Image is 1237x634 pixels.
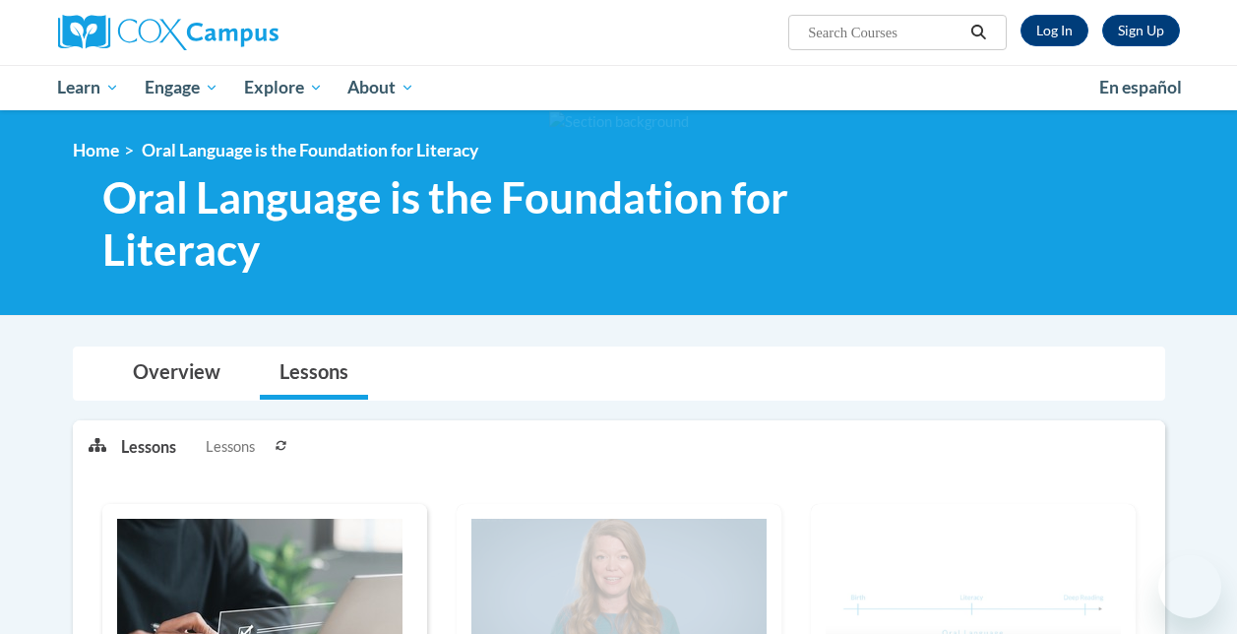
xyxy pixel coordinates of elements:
a: About [335,65,427,110]
img: Section background [549,111,689,133]
span: Oral Language is the Foundation for Literacy [102,171,914,276]
span: Explore [244,76,323,99]
a: En español [1086,67,1195,108]
span: Lessons [206,436,255,458]
a: Register [1102,15,1180,46]
a: Engage [132,65,231,110]
div: Main menu [43,65,1195,110]
span: Learn [57,76,119,99]
p: Lessons [121,436,176,458]
span: Engage [145,76,218,99]
input: Search Courses [806,21,963,44]
span: Oral Language is the Foundation for Literacy [142,140,478,160]
a: Log In [1021,15,1088,46]
span: En español [1099,77,1182,97]
img: Cox Campus [58,15,278,50]
a: Overview [113,348,240,400]
button: Search [963,21,993,44]
a: Learn [45,65,133,110]
iframe: Button to launch messaging window [1158,555,1221,618]
a: Home [73,140,119,160]
a: Lessons [260,348,368,400]
a: Cox Campus [58,15,412,50]
span: About [347,76,414,99]
a: Explore [231,65,336,110]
